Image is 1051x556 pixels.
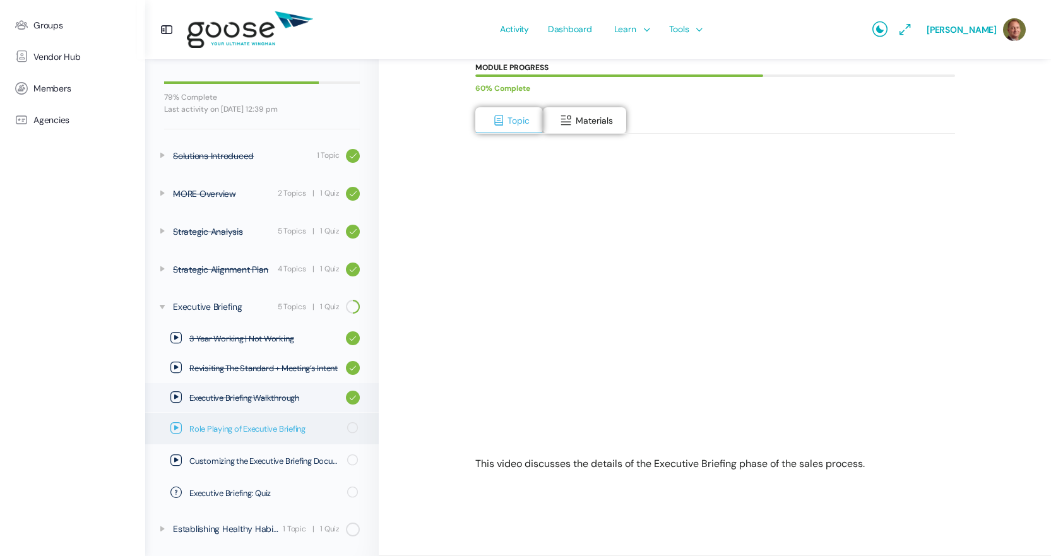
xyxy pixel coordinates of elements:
[312,263,314,275] span: |
[145,353,379,382] a: Revisiting The Standard + Meeting’s Intent
[189,455,339,468] span: Customizing the Executive Briefing Document
[145,477,379,509] a: Executive Briefing: Quiz
[173,187,274,201] div: MORE Overview
[164,105,360,113] div: Last activity on [DATE] 12:39 pm
[278,263,306,275] div: 4 Topics
[145,290,379,323] a: Executive Briefing 5 Topics | 1 Quiz
[189,423,339,435] span: Role Playing of Executive Briefing
[173,225,274,239] div: Strategic Analysis
[189,487,339,500] span: Executive Briefing: Quiz
[145,413,379,444] a: Role Playing of Executive Briefing
[927,24,997,35] span: [PERSON_NAME]
[145,215,379,249] a: Strategic Analysis 5 Topics | 1 Quiz
[173,149,313,163] div: Solutions Introduced
[173,263,274,276] div: Strategic Alignment Plan
[6,9,139,41] a: Groups
[475,457,865,470] span: This video discusses the details of the Executive Briefing phase of the sales process.
[145,383,379,412] a: Executive Briefing Walkthrough
[6,104,139,136] a: Agencies
[33,115,69,126] span: Agencies
[320,187,340,199] div: 1 Quiz
[145,252,379,287] a: Strategic Alignment Plan 4 Topics | 1 Quiz
[320,301,340,313] div: 1 Quiz
[164,93,360,101] div: 79% Complete
[33,52,81,62] span: Vendor Hub
[33,20,63,31] span: Groups
[145,177,379,211] a: MORE Overview 2 Topics | 1 Quiz
[320,263,340,275] div: 1 Quiz
[508,115,530,126] span: Topic
[145,445,379,476] a: Customizing the Executive Briefing Document
[278,301,306,313] div: 5 Topics
[173,300,274,314] div: Executive Briefing
[312,523,314,535] span: |
[145,324,379,353] a: 3 Year Working | Not Working
[320,225,340,237] div: 1 Quiz
[6,73,139,104] a: Members
[317,150,340,162] div: 1 Topic
[145,512,379,545] a: Establishing Healthy Habits 1 Topic | 1 Quiz
[33,83,71,94] span: Members
[312,187,314,199] span: |
[320,523,340,535] div: 1 Quiz
[6,41,139,73] a: Vendor Hub
[576,115,613,126] span: Materials
[173,522,279,536] div: Establishing Healthy Habits
[475,80,942,97] div: 60% Complete
[145,139,379,173] a: Solutions Introduced 1 Topic
[189,333,340,345] span: 3 Year Working | Not Working
[312,301,314,313] span: |
[278,187,306,199] div: 2 Topics
[988,495,1051,556] iframe: Chat Widget
[312,225,314,237] span: |
[283,523,306,535] div: 1 Topic
[475,64,549,71] div: Module Progress
[278,225,306,237] div: 5 Topics
[189,392,340,405] span: Executive Briefing Walkthrough
[189,362,340,375] span: Revisiting The Standard + Meeting’s Intent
